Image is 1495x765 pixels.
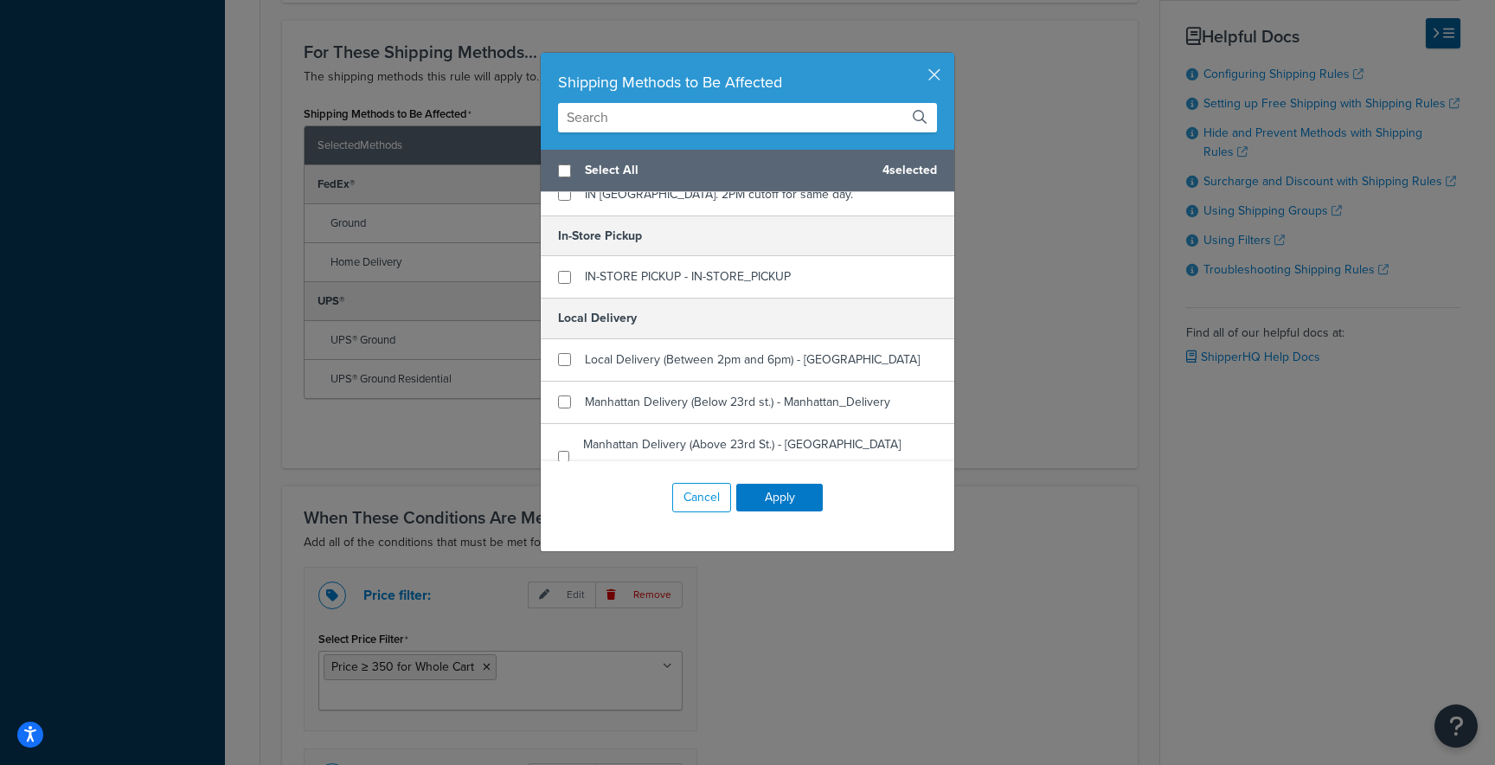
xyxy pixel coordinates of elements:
[558,70,937,94] div: Shipping Methods to Be Affected
[558,103,937,132] input: Search
[585,158,869,183] span: Select All
[585,350,920,369] span: Local Delivery (Between 2pm and 6pm) - [GEOGRAPHIC_DATA]
[736,484,823,511] button: Apply
[585,267,791,286] span: IN-STORE PICKUP - IN-STORE_PICKUP
[672,483,731,512] button: Cancel
[541,215,954,256] h5: In-Store Pickup
[541,150,954,192] div: 4 selected
[541,298,954,338] h5: Local Delivery
[585,185,853,203] span: IN [GEOGRAPHIC_DATA]. 2PM cutoff for same day.
[583,435,901,478] span: Manhattan Delivery (Above 23rd St.) - [GEOGRAPHIC_DATA](Above_23rd_St.)
[585,393,890,411] span: Manhattan Delivery (Below 23rd st.) - Manhattan_Delivery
